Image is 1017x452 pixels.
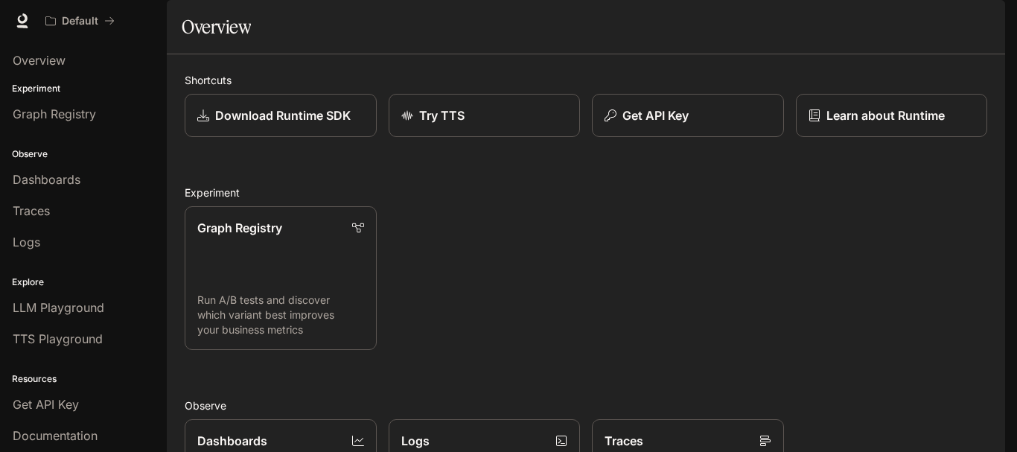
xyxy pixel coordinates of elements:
[185,185,987,200] h2: Experiment
[215,106,351,124] p: Download Runtime SDK
[401,432,430,450] p: Logs
[826,106,945,124] p: Learn about Runtime
[389,94,581,137] a: Try TTS
[62,15,98,28] p: Default
[197,432,267,450] p: Dashboards
[185,72,987,88] h2: Shortcuts
[185,94,377,137] a: Download Runtime SDK
[419,106,465,124] p: Try TTS
[592,94,784,137] button: Get API Key
[185,206,377,350] a: Graph RegistryRun A/B tests and discover which variant best improves your business metrics
[197,293,364,337] p: Run A/B tests and discover which variant best improves your business metrics
[182,12,251,42] h1: Overview
[185,398,987,413] h2: Observe
[197,219,282,237] p: Graph Registry
[796,94,988,137] a: Learn about Runtime
[39,6,121,36] button: All workspaces
[605,432,643,450] p: Traces
[622,106,689,124] p: Get API Key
